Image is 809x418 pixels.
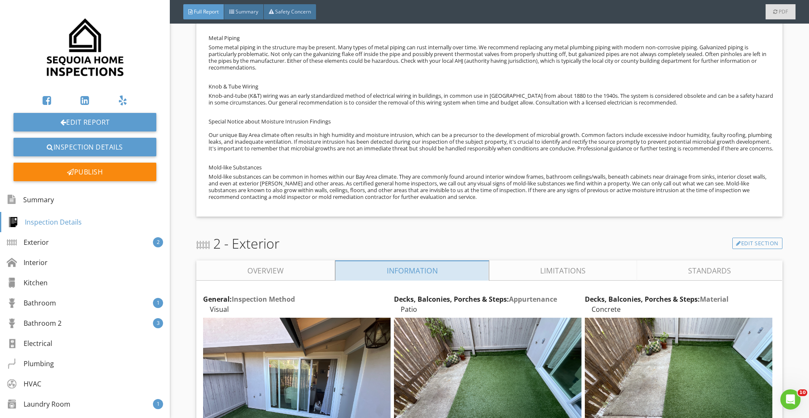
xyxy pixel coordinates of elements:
[637,260,782,281] a: Standards
[153,298,163,308] div: 1
[153,318,163,328] div: 3
[7,379,41,389] div: HVAC
[7,399,70,409] div: Laundry Room
[209,83,776,90] p: Knob & Tube Wiring
[45,7,126,88] img: Untitled_design.png
[194,8,219,15] span: Full Report
[779,8,788,15] span: PDF
[7,359,54,369] div: Plumbing
[7,298,56,308] div: Bathroom
[7,237,49,247] div: Exterior
[7,318,62,328] div: Bathroom 2
[196,233,279,254] span: 2 - Exterior
[153,399,163,409] div: 1
[153,237,163,247] div: 2
[236,8,258,15] span: Summary
[798,389,807,396] span: 10
[780,389,801,410] iframe: Intercom live chat
[203,304,394,314] div: Visual
[7,338,52,348] div: Electrical
[585,304,776,314] div: Concrete
[585,295,729,304] strong: Decks, Balconies, Porches & Steps:
[209,164,776,171] p: Mold-like Substances
[7,257,48,268] div: Interior
[209,44,776,71] p: Some metal piping in the structure may be present. Many types of metal piping can rust internally...
[700,295,729,304] span: Material
[13,138,156,156] a: Inspection Details
[335,260,489,281] a: Information
[209,173,776,200] p: Mold-like substances can be common in homes within our Bay Area climate. They are commonly found ...
[13,163,156,181] div: Publish
[489,260,637,281] a: Limitations
[8,217,82,227] div: Inspection Details
[13,113,156,131] a: Edit Report
[209,35,776,41] p: Metal Piping
[732,238,782,249] a: Edit Section
[209,92,776,106] p: Knob-and-tube (K&T) wiring was an early standardized method of electrical wiring in buildings, in...
[209,118,776,152] p: Special Notice about Moisture Intrusion Findings Our unique Bay Area climate often results in hig...
[203,295,295,304] strong: General:
[196,260,335,281] a: Overview
[394,304,585,314] div: Patio
[7,193,54,207] div: Summary
[509,295,557,304] span: Appurtenance
[7,278,48,288] div: Kitchen
[232,295,295,304] span: Inspection Method
[394,295,557,304] strong: Decks, Balconies, Porches & Steps:
[275,8,311,15] span: Safety Concern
